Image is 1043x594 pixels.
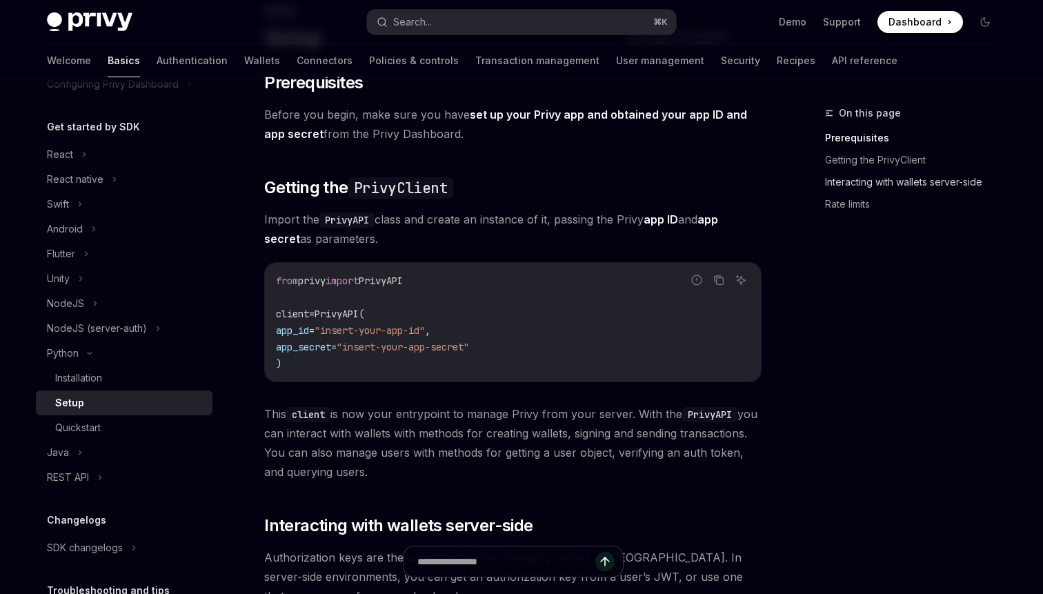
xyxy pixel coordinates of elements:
[55,395,84,411] div: Setup
[276,357,281,370] span: )
[47,320,147,337] div: NodeJS (server-auth)
[732,271,750,289] button: Ask AI
[974,11,996,33] button: Toggle dark mode
[47,270,70,287] div: Unity
[425,324,430,337] span: ,
[825,193,1007,215] a: Rate limits
[36,465,212,490] button: REST API
[688,271,706,289] button: Report incorrect code
[55,370,102,386] div: Installation
[47,44,91,77] a: Welcome
[47,119,140,135] h5: Get started by SDK
[47,171,103,188] div: React native
[309,308,315,320] span: =
[710,271,728,289] button: Copy the contents from the code block
[297,44,352,77] a: Connectors
[264,210,762,248] span: Import the class and create an instance of it, passing the Privy and as parameters.
[315,308,364,320] span: PrivyAPI(
[595,552,615,571] button: Send message
[47,246,75,262] div: Flutter
[326,275,359,287] span: import
[276,308,309,320] span: client
[369,44,459,77] a: Policies & controls
[309,324,315,337] span: =
[264,515,533,537] span: Interacting with wallets server-side
[55,419,101,436] div: Quickstart
[276,341,331,353] span: app_secret
[832,44,897,77] a: API reference
[276,275,298,287] span: from
[36,415,212,440] a: Quickstart
[825,149,1007,171] a: Getting the PrivyClient
[36,440,212,465] button: Java
[36,366,212,390] a: Installation
[36,142,212,167] button: React
[47,539,123,556] div: SDK changelogs
[36,341,212,366] button: Python
[47,146,73,163] div: React
[315,324,425,337] span: "insert-your-app-id"
[47,196,69,212] div: Swift
[47,512,106,528] h5: Changelogs
[36,316,212,341] button: NodeJS (server-auth)
[644,212,678,226] strong: app ID
[682,407,737,422] code: PrivyAPI
[888,15,942,29] span: Dashboard
[823,15,861,29] a: Support
[36,217,212,241] button: Android
[264,177,453,199] span: Getting the
[264,105,762,143] span: Before you begin, make sure you have from the Privy Dashboard.
[825,127,1007,149] a: Prerequisites
[298,275,326,287] span: privy
[47,295,84,312] div: NodeJS
[779,15,806,29] a: Demo
[359,275,403,287] span: PrivyAPI
[393,14,432,30] div: Search...
[244,44,280,77] a: Wallets
[36,241,212,266] button: Flutter
[108,44,140,77] a: Basics
[877,11,963,33] a: Dashboard
[276,324,309,337] span: app_id
[264,404,762,482] span: This is now your entrypoint to manage Privy from your server. With the you can interact with wall...
[825,171,1007,193] a: Interacting with wallets server-side
[417,546,595,577] input: Ask a question...
[721,44,760,77] a: Security
[286,407,330,422] code: client
[319,212,375,228] code: PrivyAPI
[47,221,83,237] div: Android
[36,266,212,291] button: Unity
[777,44,815,77] a: Recipes
[337,341,469,353] span: "insert-your-app-secret"
[47,345,79,362] div: Python
[839,105,901,121] span: On this page
[36,535,212,560] button: SDK changelogs
[36,291,212,316] button: NodeJS
[653,17,668,28] span: ⌘ K
[264,108,747,141] a: set up your Privy app and obtained your app ID and app secret
[47,469,89,486] div: REST API
[475,44,599,77] a: Transaction management
[264,72,363,94] span: Prerequisites
[36,390,212,415] a: Setup
[331,341,337,353] span: =
[47,444,69,461] div: Java
[348,177,453,199] code: PrivyClient
[36,167,212,192] button: React native
[47,12,132,32] img: dark logo
[616,44,704,77] a: User management
[157,44,228,77] a: Authentication
[367,10,676,34] button: Search...⌘K
[36,192,212,217] button: Swift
